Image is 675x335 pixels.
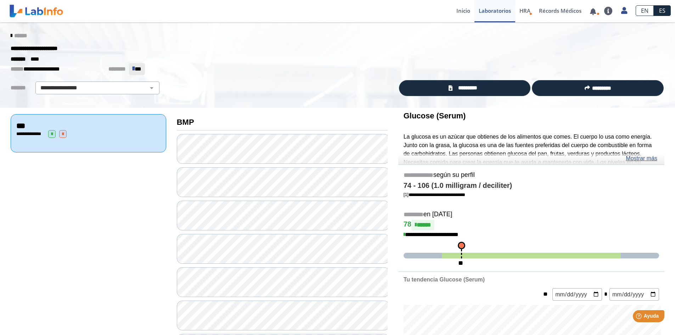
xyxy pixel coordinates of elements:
[404,111,466,120] b: Glucose (Serum)
[552,288,602,301] input: mm/dd/yyyy
[404,192,465,197] a: [1]
[404,133,659,184] p: La glucosa es un azúcar que obtienes de los alimentos que comes. El cuerpo lo usa como energía. J...
[636,5,654,16] a: EN
[177,118,194,127] b: BMP
[404,211,659,219] h5: en [DATE]
[404,220,659,230] h4: 78
[519,7,530,14] span: HRA
[612,307,667,327] iframe: Help widget launcher
[654,5,671,16] a: ES
[404,277,485,283] b: Tu tendencia Glucose (Serum)
[404,182,659,190] h4: 74 - 106 (1.0 milligram / deciliter)
[609,288,659,301] input: mm/dd/yyyy
[404,171,659,179] h5: según su perfil
[626,154,657,163] a: Mostrar más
